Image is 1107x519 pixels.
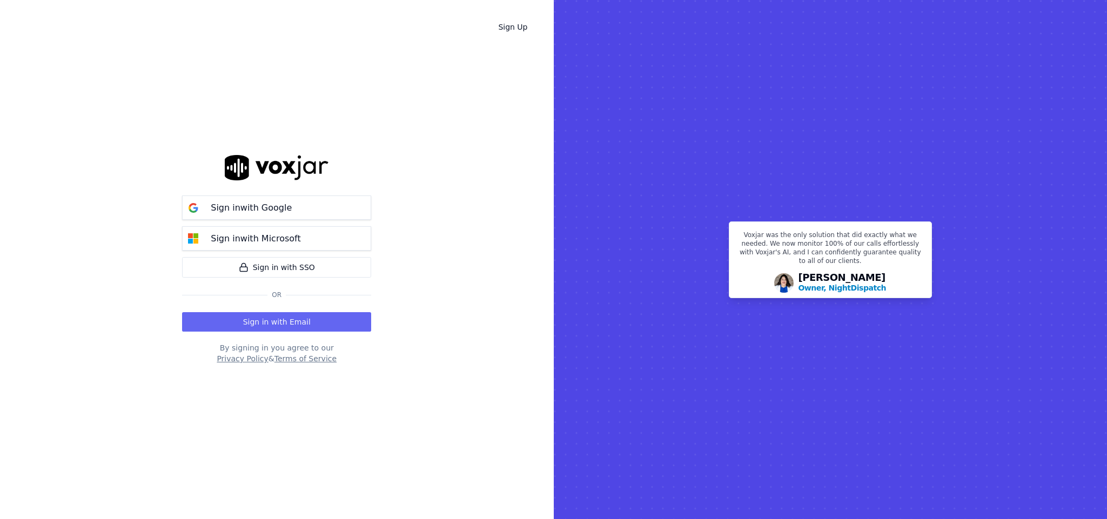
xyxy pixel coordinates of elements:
p: Sign in with Microsoft [211,232,300,245]
img: microsoft Sign in button [183,228,204,250]
button: Privacy Policy [217,353,268,364]
button: Sign inwith Microsoft [182,226,371,251]
span: Or [267,291,286,299]
a: Sign Up [489,17,536,37]
div: By signing in you agree to our & [182,342,371,364]
button: Terms of Service [274,353,337,364]
button: Sign inwith Google [182,196,371,220]
div: [PERSON_NAME] [798,273,886,293]
img: google Sign in button [183,197,204,219]
p: Voxjar was the only solution that did exactly what we needed. We now monitor 100% of our calls ef... [736,231,925,269]
img: Avatar [774,273,794,293]
button: Sign in with Email [182,312,371,332]
p: Owner, NightDispatch [798,282,886,293]
a: Sign in with SSO [182,257,371,278]
p: Sign in with Google [211,201,292,214]
img: logo [225,155,328,180]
